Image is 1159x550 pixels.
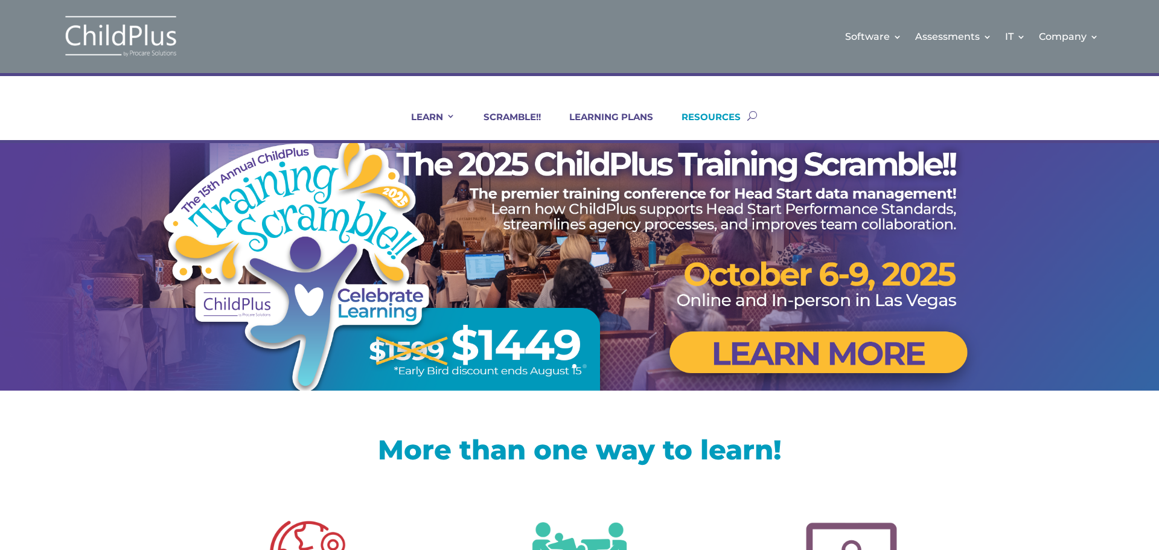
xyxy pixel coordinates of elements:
[1005,12,1026,61] a: IT
[666,111,741,140] a: RESOURCES
[193,436,966,469] h1: More than one way to learn!
[468,111,541,140] a: SCRAMBLE!!
[845,12,902,61] a: Software
[583,364,587,368] a: 2
[554,111,653,140] a: LEARNING PLANS
[1039,12,1099,61] a: Company
[915,12,992,61] a: Assessments
[396,111,455,140] a: LEARN
[572,364,576,368] a: 1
